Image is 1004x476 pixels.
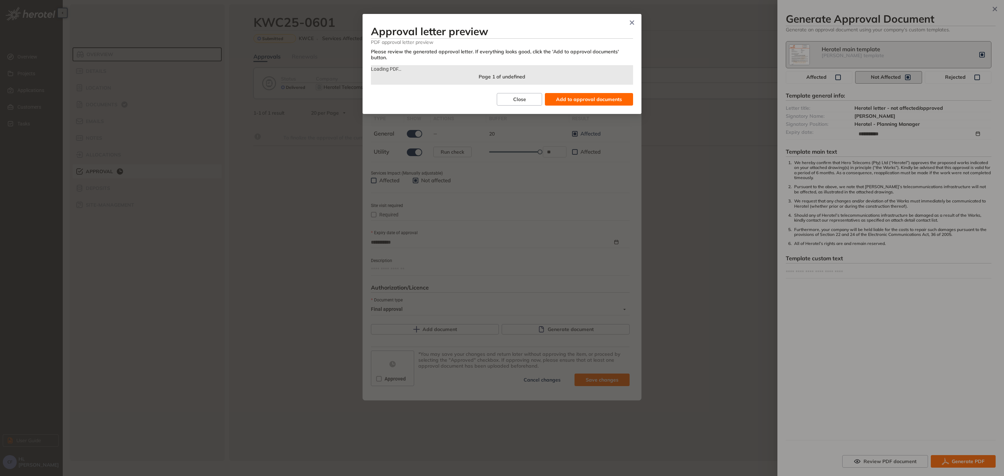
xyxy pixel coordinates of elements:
[513,95,526,103] span: Close
[371,65,633,73] div: Loading PDF…
[479,74,525,80] span: Page 1 of undefined
[371,49,633,61] div: Please review the generated approval letter. If everything looks good, click the 'Add to approval...
[497,93,542,106] button: Close
[556,95,622,103] span: Add to approval documents
[623,14,641,33] button: Close
[371,39,633,45] span: PDF approval letter preview
[545,93,633,106] button: Add to approval documents
[371,25,633,38] h3: Approval letter preview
